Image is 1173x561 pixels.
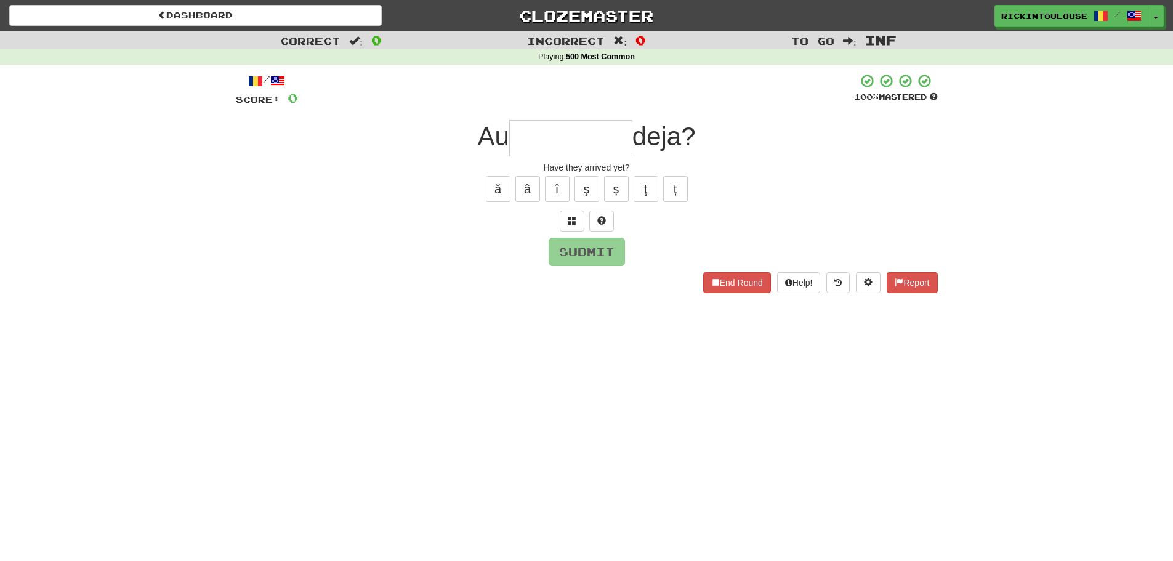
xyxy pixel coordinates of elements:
[400,5,773,26] a: Clozemaster
[9,5,382,26] a: Dashboard
[1001,10,1087,22] span: RickinToulouse
[635,33,646,47] span: 0
[280,34,341,47] span: Correct
[486,176,510,202] button: ă
[515,176,540,202] button: â
[703,272,771,293] button: End Round
[549,238,625,266] button: Submit
[663,176,688,202] button: ț
[560,211,584,232] button: Switch sentence to multiple choice alt+p
[545,176,570,202] button: î
[236,94,280,105] span: Score:
[589,211,614,232] button: Single letter hint - you only get 1 per sentence and score half the points! alt+h
[613,36,627,46] span: :
[236,73,298,89] div: /
[371,33,382,47] span: 0
[826,272,850,293] button: Round history (alt+y)
[994,5,1148,27] a: RickinToulouse /
[632,122,696,151] span: deja?
[854,92,879,102] span: 100 %
[634,176,658,202] button: ţ
[477,122,509,151] span: Au
[777,272,821,293] button: Help!
[843,36,857,46] span: :
[604,176,629,202] button: ș
[865,33,897,47] span: Inf
[349,36,363,46] span: :
[566,52,635,61] strong: 500 Most Common
[574,176,599,202] button: ş
[527,34,605,47] span: Incorrect
[236,161,938,174] div: Have they arrived yet?
[854,92,938,103] div: Mastered
[887,272,937,293] button: Report
[1115,10,1121,18] span: /
[791,34,834,47] span: To go
[288,90,298,105] span: 0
